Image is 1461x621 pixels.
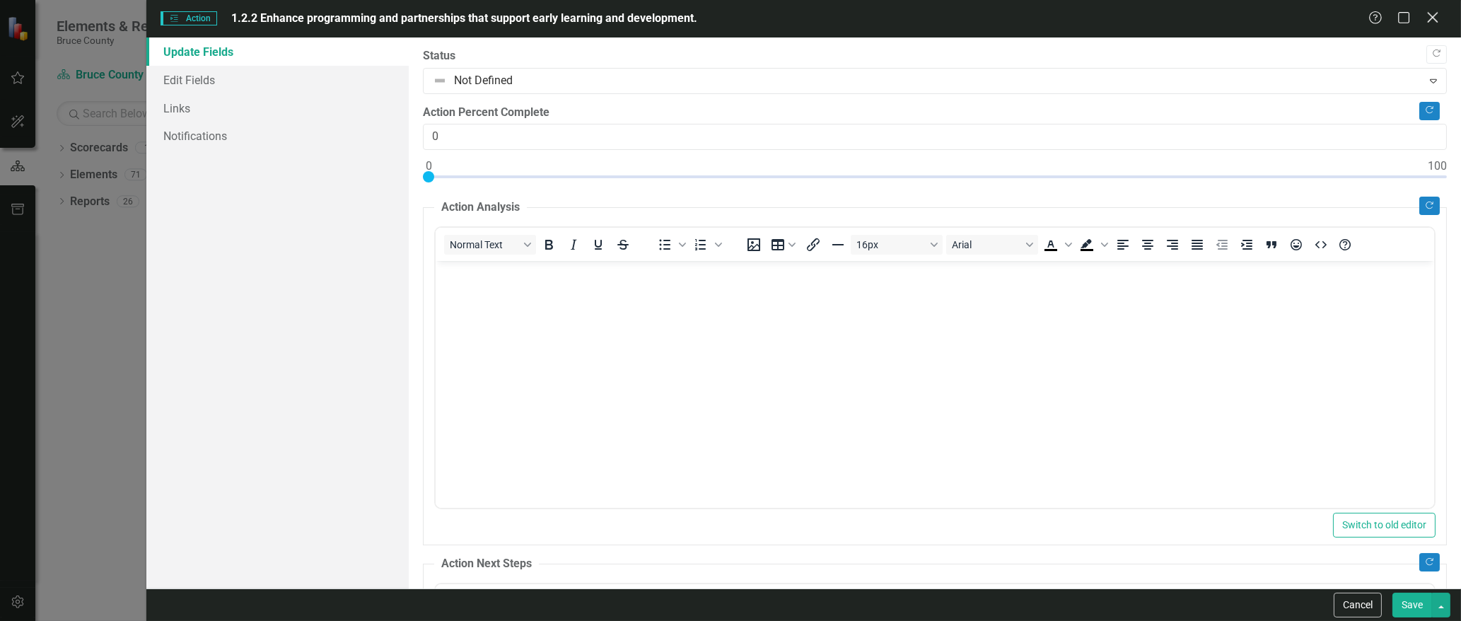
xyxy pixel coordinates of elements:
a: Update Fields [146,37,409,66]
button: Insert image [742,235,766,255]
span: Arial [952,239,1021,250]
legend: Action Next Steps [434,556,539,572]
label: Action Percent Complete [423,105,1447,121]
button: Insert/edit link [801,235,825,255]
button: Align left [1111,235,1135,255]
button: Align right [1160,235,1184,255]
button: Bold [537,235,561,255]
button: Table [767,235,801,255]
button: Decrease indent [1210,235,1234,255]
span: 1.2.2 Enhance programming and partnerships that support early learning and development. [231,11,697,25]
div: Bullet list [653,235,688,255]
button: Justify [1185,235,1209,255]
button: Help [1334,235,1358,255]
button: Blockquote [1259,235,1284,255]
span: Normal Text [450,239,519,250]
button: Save [1392,593,1432,617]
div: Background color Black [1075,235,1110,255]
button: Underline [586,235,610,255]
div: Text color Black [1039,235,1074,255]
span: Action [161,11,217,25]
a: Notifications [146,122,409,150]
button: Emojis [1284,235,1308,255]
iframe: Rich Text Area [436,261,1434,508]
a: Links [146,94,409,122]
button: Font Arial [946,235,1038,255]
button: Italic [561,235,586,255]
a: Edit Fields [146,66,409,94]
button: HTML Editor [1309,235,1333,255]
span: 16px [856,239,926,250]
label: Status [423,48,1447,64]
button: Align center [1136,235,1160,255]
button: Horizontal line [826,235,850,255]
button: Cancel [1334,593,1382,617]
div: Numbered list [689,235,724,255]
button: Strikethrough [611,235,635,255]
button: Block Normal Text [444,235,536,255]
button: Font size 16px [851,235,943,255]
button: Switch to old editor [1333,513,1436,538]
button: Increase indent [1235,235,1259,255]
legend: Action Analysis [434,199,527,216]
